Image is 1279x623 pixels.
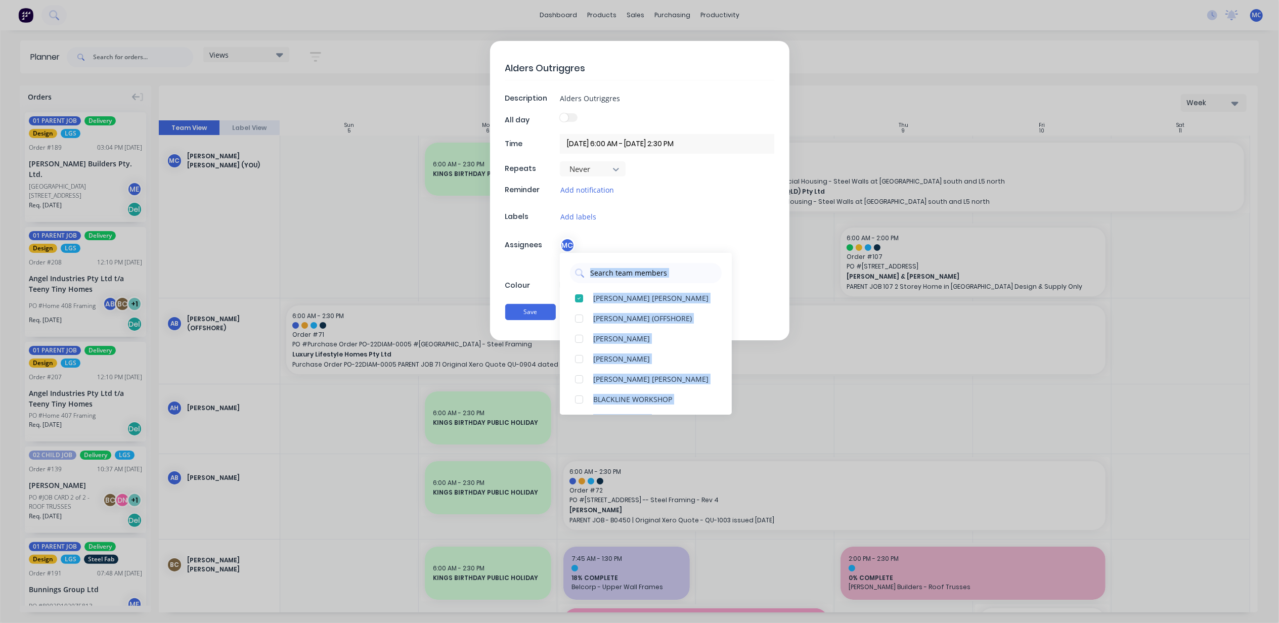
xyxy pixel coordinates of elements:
[505,163,557,174] div: Repeats
[560,238,575,253] div: MC
[593,353,650,364] div: [PERSON_NAME]
[593,333,650,344] div: [PERSON_NAME]
[560,184,614,196] button: Add notification
[505,280,557,291] div: Colour
[593,374,709,384] div: [PERSON_NAME] [PERSON_NAME]
[505,56,774,80] textarea: Alders Outriggres
[505,139,557,149] div: Time
[560,91,774,106] input: Enter a description
[593,414,650,425] div: [PERSON_NAME]
[505,211,557,222] div: Labels
[505,93,557,104] div: Description
[505,240,557,250] div: Assignees
[593,313,692,324] div: [PERSON_NAME] (OFFSHORE)
[593,394,672,405] div: BLACKLINE WORKSHOP
[505,304,556,320] button: Save
[560,211,597,223] button: Add labels
[505,185,557,195] div: Reminder
[593,293,709,303] div: [PERSON_NAME] [PERSON_NAME]
[505,115,557,125] div: All day
[589,263,717,283] input: Search team members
